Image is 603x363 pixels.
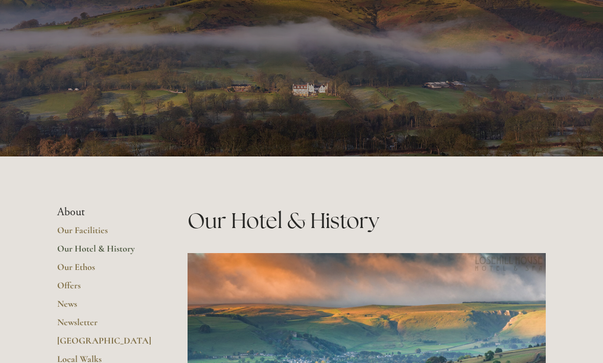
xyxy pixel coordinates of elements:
[57,298,155,316] a: News
[57,243,155,261] a: Our Hotel & History
[188,206,546,236] h1: Our Hotel & History
[57,224,155,243] a: Our Facilities
[57,261,155,280] a: Our Ethos
[57,280,155,298] a: Offers
[57,316,155,335] a: Newsletter
[57,335,155,353] a: [GEOGRAPHIC_DATA]
[57,206,155,219] li: About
